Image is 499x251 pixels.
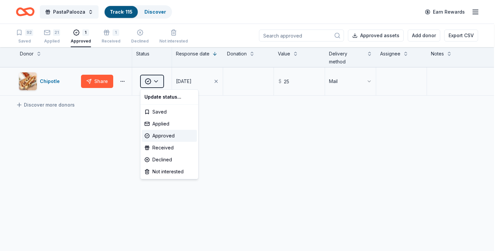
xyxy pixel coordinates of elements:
div: Update status... [142,91,197,103]
div: Saved [142,106,197,118]
div: Applied [142,118,197,130]
div: Declined [142,154,197,166]
div: Not interested [142,166,197,178]
div: Approved [142,130,197,142]
div: Received [142,142,197,154]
